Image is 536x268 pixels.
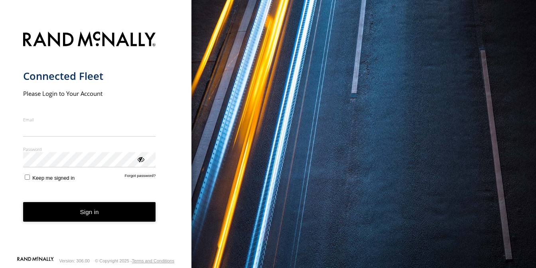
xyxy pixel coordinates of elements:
[17,257,54,265] a: Visit our Website
[136,155,144,163] div: ViewPassword
[23,117,156,123] label: Email
[23,69,156,83] h1: Connected Fleet
[32,175,75,181] span: Keep me signed in
[132,258,174,263] a: Terms and Conditions
[23,89,156,97] h2: Please Login to Your Account
[25,175,30,180] input: Keep me signed in
[59,258,90,263] div: Version: 306.00
[125,173,156,181] a: Forgot password?
[23,30,156,50] img: Rand McNally
[95,258,174,263] div: © Copyright 2025 -
[23,146,156,152] label: Password
[23,202,156,222] button: Sign in
[23,27,169,256] form: main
